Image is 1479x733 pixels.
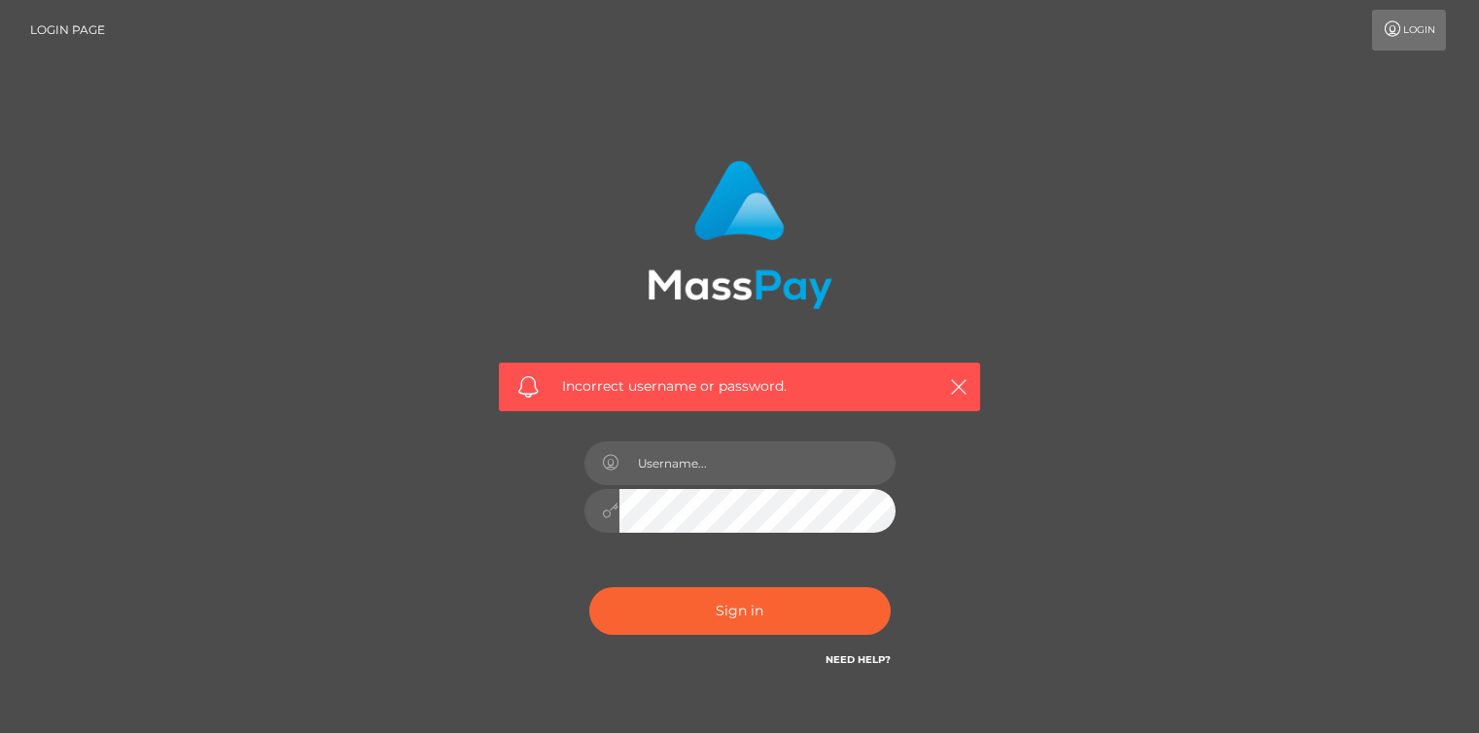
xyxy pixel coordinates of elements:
[30,10,105,51] a: Login Page
[826,653,891,666] a: Need Help?
[619,441,896,485] input: Username...
[1372,10,1446,51] a: Login
[562,376,917,397] span: Incorrect username or password.
[648,160,832,309] img: MassPay Login
[589,587,891,635] button: Sign in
